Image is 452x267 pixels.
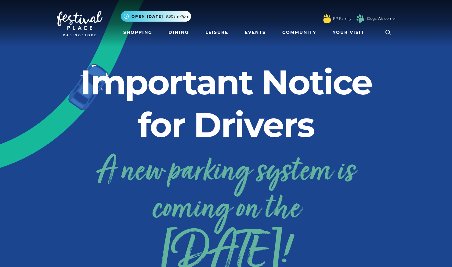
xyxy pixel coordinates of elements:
[57,11,103,36] img: Festival Place Logo
[166,27,191,38] a: Dining
[280,27,319,38] a: Community
[57,61,396,146] h2: Important Notice for Drivers
[333,29,364,36] span: Your Visit
[367,16,396,21] a: Dogs Welcome!
[242,27,268,38] a: Events
[132,14,163,19] span: Open [DATE]
[121,27,155,38] a: Shopping
[166,14,190,19] span: 9.30am-7pm
[203,27,231,38] a: Leisure
[330,27,370,38] a: Your Visit
[121,11,191,22] button: Open [DATE] 9.30am-7pm
[333,16,351,21] a: FP Family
